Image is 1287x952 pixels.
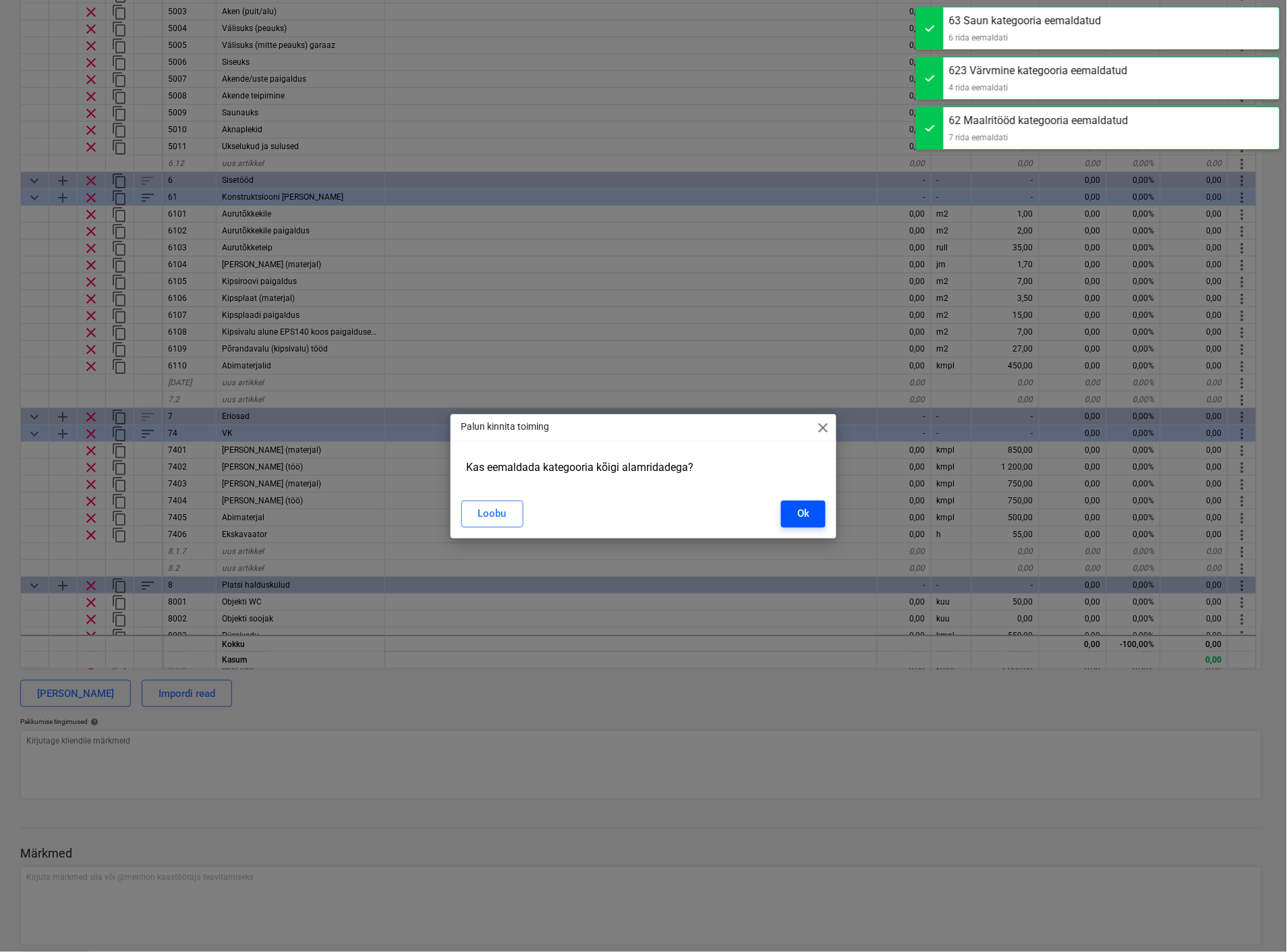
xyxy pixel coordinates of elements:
[949,82,1128,94] div: 4 rida eemaldati
[1220,887,1287,952] iframe: Chat Widget
[781,501,826,528] button: Ok
[949,113,1128,129] div: 62 Maalritööd kategooria eemaldatud
[815,420,831,436] span: close
[949,63,1128,79] div: 623 Värvmine kategooria eemaldatud
[949,32,1102,44] div: 6 rida eemaldati
[478,505,507,522] div: Loobu
[797,505,809,522] div: Ok
[461,420,550,434] p: Palun kinnita toiming
[461,501,523,528] button: Loobu
[461,455,826,479] div: Kas eemaldada kategooria kõigi alamridadega?
[1220,887,1287,952] div: Vestlusvidin
[949,132,1128,144] div: 7 rida eemaldati
[949,13,1102,29] div: 63 Saun kategooria eemaldatud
